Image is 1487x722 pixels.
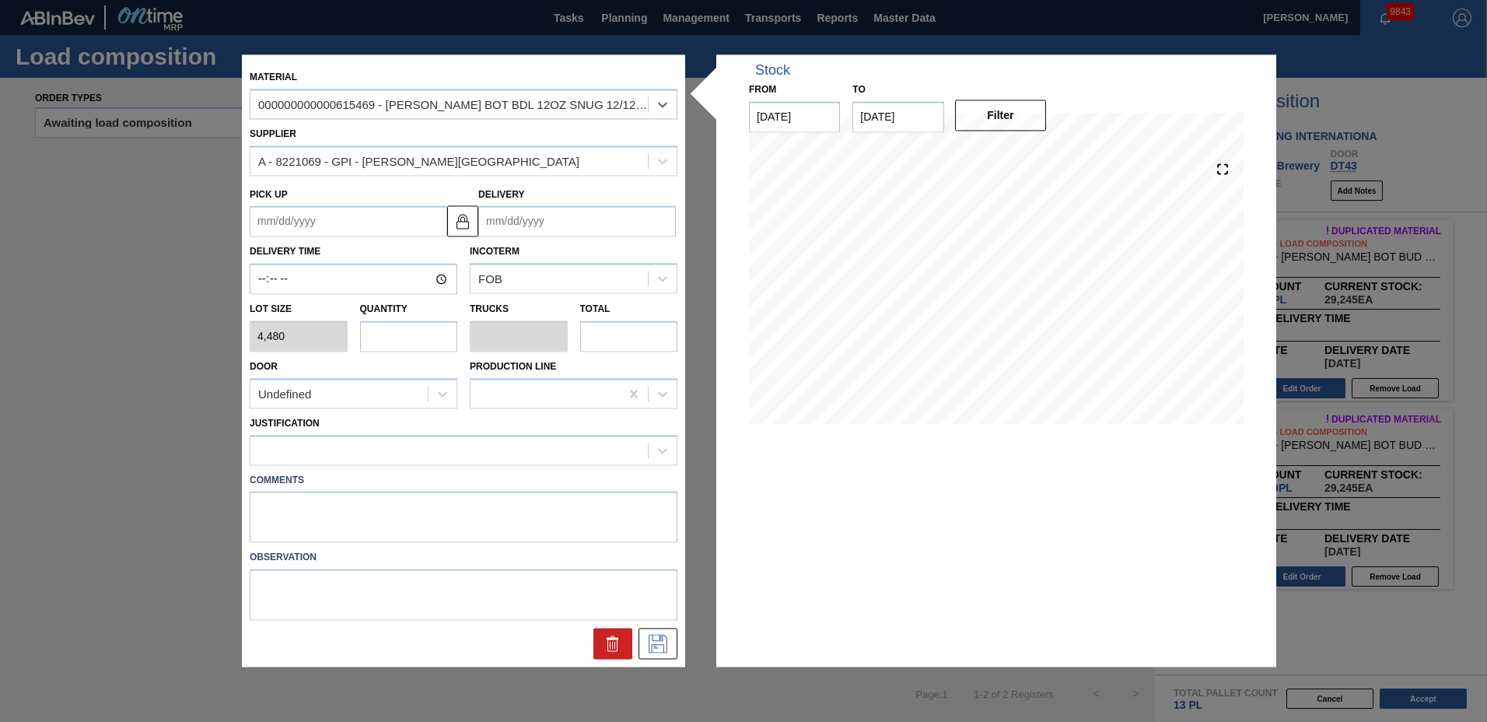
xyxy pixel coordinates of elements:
label: Supplier [250,128,296,139]
input: mm/dd/yyyy [852,101,943,132]
label: Pick up [250,189,288,200]
div: FOB [478,272,502,286]
input: mm/dd/yyyy [478,206,676,237]
button: locked [447,205,478,237]
img: locked [453,212,472,230]
label: Justification [250,418,320,429]
div: Save Suggestion [639,629,677,660]
label: Comments [250,469,677,492]
div: Delete Suggestion [593,629,632,660]
label: Trucks [470,304,509,315]
div: Stock [755,62,790,79]
label: Observation [250,547,677,570]
label: Incoterm [470,247,520,258]
label: Delivery Time [250,241,457,264]
button: Filter [955,100,1046,131]
label: Delivery [478,189,525,200]
label: Production Line [470,361,556,372]
input: mm/dd/yyyy [749,101,840,132]
div: A - 8221069 - GPI - [PERSON_NAME][GEOGRAPHIC_DATA] [258,155,579,168]
input: mm/dd/yyyy [250,206,447,237]
label: Lot size [250,299,348,321]
label: Material [250,72,297,82]
div: Undefined [258,387,311,401]
label: Door [250,361,278,372]
label: to [852,84,865,95]
label: Quantity [360,304,408,315]
label: From [749,84,776,95]
label: Total [580,304,611,315]
div: 000000000000615469 - [PERSON_NAME] BOT BDL 12OZ SNUG 12/12 12OZ BOT 09 [258,98,649,111]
